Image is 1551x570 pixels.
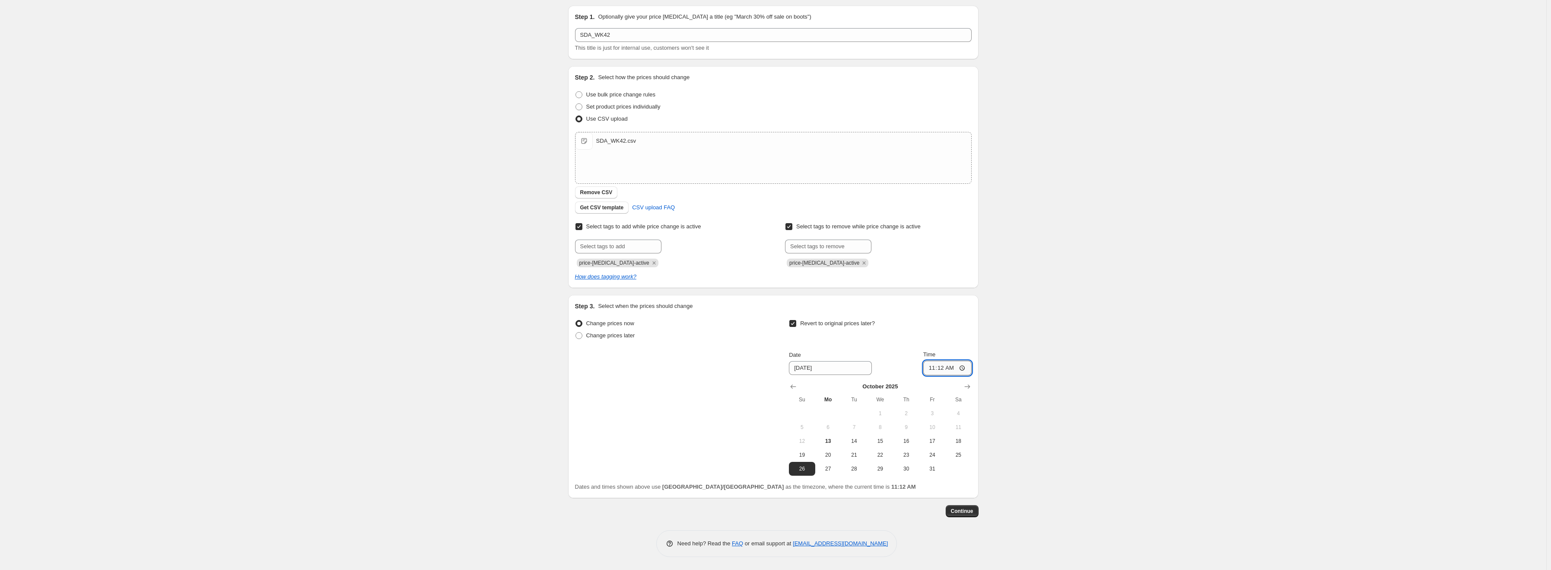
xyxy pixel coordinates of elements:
[841,420,867,434] button: Tuesday October 7 2025
[792,452,811,458] span: 19
[891,484,916,490] b: 11:12 AM
[871,410,890,417] span: 1
[949,452,968,458] span: 25
[945,448,971,462] button: Saturday October 25 2025
[789,462,815,476] button: Sunday October 26 2025
[575,28,972,42] input: 30% off holiday sale
[815,462,841,476] button: Monday October 27 2025
[575,202,629,214] button: Get CSV template
[789,448,815,462] button: Sunday October 19 2025
[792,438,811,445] span: 12
[871,424,890,431] span: 8
[841,393,867,407] th: Tuesday
[945,407,971,420] button: Saturday October 4 2025
[789,393,815,407] th: Sunday
[923,424,942,431] span: 10
[789,434,815,448] button: Sunday October 12 2025
[867,434,893,448] button: Wednesday October 15 2025
[575,273,636,280] a: How does tagging work?
[575,240,661,253] input: Select tags to add
[919,420,945,434] button: Friday October 10 2025
[586,332,635,339] span: Change prices later
[792,424,811,431] span: 5
[815,420,841,434] button: Monday October 6 2025
[785,240,871,253] input: Select tags to remove
[792,396,811,403] span: Su
[871,396,890,403] span: We
[919,407,945,420] button: Friday October 3 2025
[792,465,811,472] span: 26
[871,465,890,472] span: 29
[575,73,595,82] h2: Step 2.
[819,424,838,431] span: 6
[896,465,915,472] span: 30
[796,223,921,230] span: Select tags to remove while price change is active
[575,186,618,199] button: Remove CSV
[949,438,968,445] span: 18
[896,452,915,458] span: 23
[819,452,838,458] span: 20
[586,103,661,110] span: Set product prices individually
[893,448,919,462] button: Thursday October 23 2025
[945,420,971,434] button: Saturday October 11 2025
[789,361,872,375] input: 10/13/2025
[923,410,942,417] span: 3
[896,424,915,431] span: 9
[896,438,915,445] span: 16
[893,393,919,407] th: Thursday
[871,452,890,458] span: 22
[867,462,893,476] button: Wednesday October 29 2025
[815,393,841,407] th: Monday
[575,45,709,51] span: This title is just for internal use, customers won't see it
[896,410,915,417] span: 2
[860,259,868,267] button: Remove price-change-job-active
[845,424,864,431] span: 7
[945,393,971,407] th: Saturday
[923,361,972,375] input: 12:00
[627,201,680,215] a: CSV upload FAQ
[923,351,935,358] span: Time
[845,438,864,445] span: 14
[819,465,838,472] span: 27
[815,448,841,462] button: Monday October 20 2025
[789,420,815,434] button: Sunday October 5 2025
[598,302,693,311] p: Select when the prices should change
[841,448,867,462] button: Tuesday October 21 2025
[867,448,893,462] button: Wednesday October 22 2025
[893,462,919,476] button: Thursday October 30 2025
[586,91,655,98] span: Use bulk price change rules
[815,434,841,448] button: Today Monday October 13 2025
[893,420,919,434] button: Thursday October 9 2025
[951,508,973,515] span: Continue
[598,13,811,21] p: Optionally give your price [MEDICAL_DATA] a title (eg "March 30% off sale on boots")
[789,352,801,358] span: Date
[961,381,973,393] button: Show next month, November 2025
[845,465,864,472] span: 28
[732,540,743,547] a: FAQ
[598,73,690,82] p: Select how the prices should change
[819,438,838,445] span: 13
[787,381,799,393] button: Show previous month, September 2025
[867,420,893,434] button: Wednesday October 8 2025
[580,189,613,196] span: Remove CSV
[586,320,634,327] span: Change prices now
[579,260,649,266] span: price-change-job-active
[867,407,893,420] button: Wednesday October 1 2025
[819,396,838,403] span: Mo
[923,452,942,458] span: 24
[923,465,942,472] span: 31
[575,484,916,490] span: Dates and times shown above use as the timezone, where the current time is
[650,259,658,267] button: Remove price-change-job-active
[949,396,968,403] span: Sa
[596,137,636,145] div: SDA_WK42.csv
[789,260,859,266] span: price-change-job-active
[677,540,732,547] span: Need help? Read the
[632,203,675,212] span: CSV upload FAQ
[580,204,624,211] span: Get CSV template
[923,438,942,445] span: 17
[586,115,628,122] span: Use CSV upload
[800,320,875,327] span: Revert to original prices later?
[949,424,968,431] span: 11
[841,462,867,476] button: Tuesday October 28 2025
